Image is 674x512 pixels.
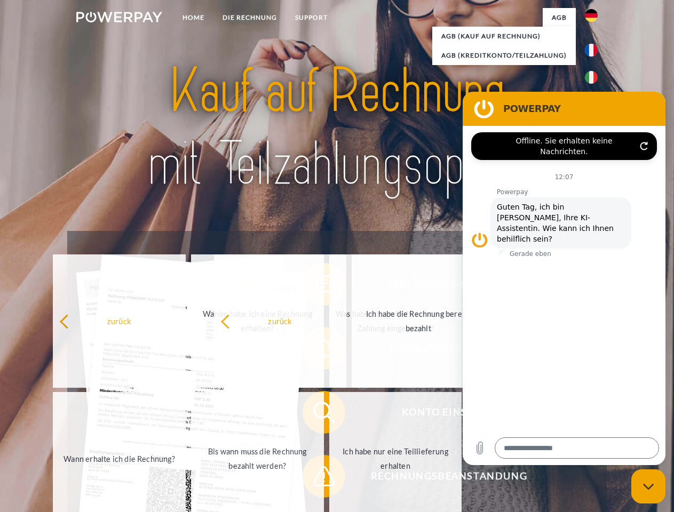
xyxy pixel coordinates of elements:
iframe: Messaging-Fenster [463,92,665,465]
img: de [585,9,598,22]
img: fr [585,44,598,57]
a: SUPPORT [286,8,337,27]
div: Wann erhalte ich die Rechnung? [59,451,179,466]
img: title-powerpay_de.svg [102,51,572,204]
img: logo-powerpay-white.svg [76,12,162,22]
div: zurück [220,314,340,328]
div: Bis wann muss die Rechnung bezahlt werden? [197,444,318,473]
div: Warum habe ich eine Rechnung erhalten? [197,307,318,335]
a: Home [173,8,213,27]
a: agb [543,8,576,27]
a: AGB (Kreditkonto/Teilzahlung) [432,46,576,65]
div: zurück [59,314,179,328]
div: Ich habe nur eine Teillieferung erhalten [336,444,456,473]
a: DIE RECHNUNG [213,8,286,27]
iframe: Schaltfläche zum Öffnen des Messaging-Fensters; Konversation läuft [631,469,665,503]
a: AGB (Kauf auf Rechnung) [432,27,576,46]
div: Ich habe die Rechnung bereits bezahlt [358,307,478,335]
img: it [585,71,598,84]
